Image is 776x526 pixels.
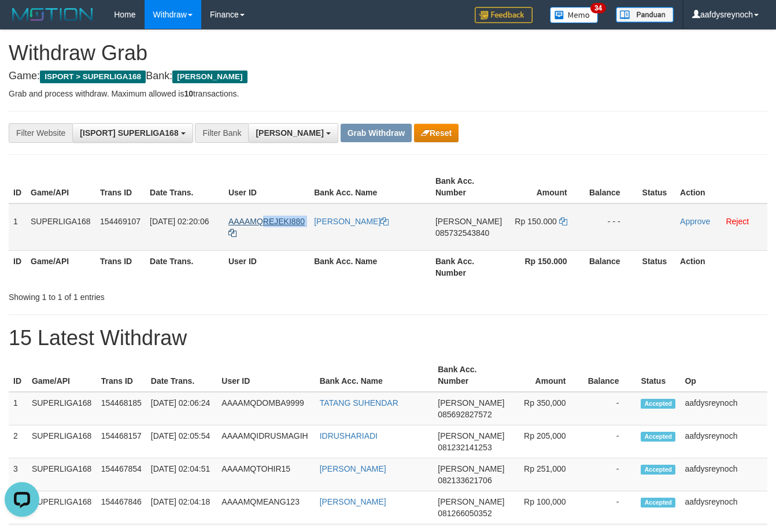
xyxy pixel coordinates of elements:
[27,392,97,425] td: SUPERLIGA168
[509,458,583,491] td: Rp 251,000
[9,359,27,392] th: ID
[9,250,26,283] th: ID
[97,392,146,425] td: 154468185
[438,476,492,485] span: Copy 082133621706 to clipboard
[550,7,598,23] img: Button%20Memo.svg
[616,7,674,23] img: panduan.png
[40,71,146,83] span: ISPORT > SUPERLIGA168
[314,217,389,226] a: [PERSON_NAME]
[9,203,26,251] td: 1
[641,498,675,508] span: Accepted
[97,359,146,392] th: Trans ID
[100,217,141,226] span: 154469107
[680,491,767,524] td: aafdysreynoch
[509,359,583,392] th: Amount
[309,171,431,203] th: Bank Acc. Name
[675,250,767,283] th: Action
[27,425,97,458] td: SUPERLIGA168
[585,250,638,283] th: Balance
[97,425,146,458] td: 154468157
[9,458,27,491] td: 3
[475,7,533,23] img: Feedback.jpg
[146,359,217,392] th: Date Trans.
[583,425,637,458] td: -
[509,491,583,524] td: Rp 100,000
[680,458,767,491] td: aafdysreynoch
[26,171,95,203] th: Game/API
[9,123,72,143] div: Filter Website
[559,217,567,226] a: Copy 150000 to clipboard
[433,359,509,392] th: Bank Acc. Number
[5,5,39,39] button: Open LiveChat chat widget
[431,250,507,283] th: Bank Acc. Number
[320,464,386,473] a: [PERSON_NAME]
[583,458,637,491] td: -
[26,203,95,251] td: SUPERLIGA168
[9,171,26,203] th: ID
[583,392,637,425] td: -
[341,124,412,142] button: Grab Withdraw
[320,398,398,408] a: TATANG SUHENDAR
[9,287,315,303] div: Showing 1 to 1 of 1 entries
[9,327,767,350] h1: 15 Latest Withdraw
[309,250,431,283] th: Bank Acc. Name
[9,42,767,65] h1: Withdraw Grab
[80,128,178,138] span: [ISPORT] SUPERLIGA168
[414,124,459,142] button: Reset
[97,491,146,524] td: 154467846
[515,217,556,226] span: Rp 150.000
[641,399,675,409] span: Accepted
[9,425,27,458] td: 2
[150,217,209,226] span: [DATE] 02:20:06
[438,464,504,473] span: [PERSON_NAME]
[146,392,217,425] td: [DATE] 02:06:24
[585,203,638,251] td: - - -
[641,465,675,475] span: Accepted
[641,432,675,442] span: Accepted
[680,392,767,425] td: aafdysreynoch
[27,458,97,491] td: SUPERLIGA168
[217,392,315,425] td: AAAAMQDOMBA9999
[9,88,767,99] p: Grab and process withdraw. Maximum allowed is transactions.
[27,359,97,392] th: Game/API
[217,491,315,524] td: AAAAMQMEANG123
[9,6,97,23] img: MOTION_logo.png
[435,217,502,226] span: [PERSON_NAME]
[184,89,193,98] strong: 10
[172,71,247,83] span: [PERSON_NAME]
[590,3,606,13] span: 34
[507,171,585,203] th: Amount
[97,458,146,491] td: 154467854
[248,123,338,143] button: [PERSON_NAME]
[638,171,675,203] th: Status
[320,431,378,440] a: IDRUSHARIADI
[26,250,95,283] th: Game/API
[583,359,637,392] th: Balance
[256,128,323,138] span: [PERSON_NAME]
[438,398,504,408] span: [PERSON_NAME]
[9,392,27,425] td: 1
[507,250,585,283] th: Rp 150.000
[438,410,492,419] span: Copy 085692827572 to clipboard
[438,443,492,452] span: Copy 081232141253 to clipboard
[675,171,767,203] th: Action
[680,217,710,226] a: Approve
[145,250,224,283] th: Date Trans.
[585,171,638,203] th: Balance
[680,425,767,458] td: aafdysreynoch
[195,123,248,143] div: Filter Bank
[224,171,309,203] th: User ID
[217,458,315,491] td: AAAAMQTOHIR15
[583,491,637,524] td: -
[228,217,305,238] a: AAAAMQREJEKI880
[509,392,583,425] td: Rp 350,000
[27,491,97,524] td: SUPERLIGA168
[72,123,193,143] button: [ISPORT] SUPERLIGA168
[638,250,675,283] th: Status
[217,359,315,392] th: User ID
[95,171,145,203] th: Trans ID
[431,171,507,203] th: Bank Acc. Number
[9,71,767,82] h4: Game: Bank:
[509,425,583,458] td: Rp 205,000
[636,359,680,392] th: Status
